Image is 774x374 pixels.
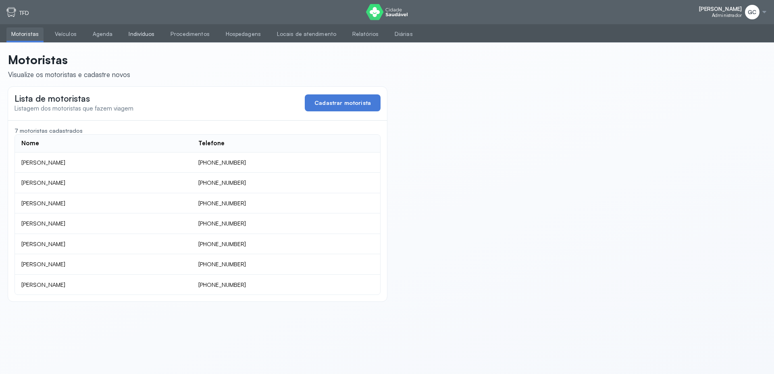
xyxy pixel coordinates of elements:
[50,27,81,41] a: Veículos
[6,7,16,17] img: tfd.svg
[390,27,418,41] a: Diárias
[15,153,192,173] td: [PERSON_NAME]
[15,213,192,234] td: [PERSON_NAME]
[8,70,130,79] div: Visualize os motoristas e cadastre novos
[192,254,380,275] td: [PHONE_NUMBER]
[19,10,29,17] p: TFD
[88,27,118,41] a: Agenda
[198,140,225,147] div: Telefone
[15,127,381,134] div: 7 motoristas cadastrados
[6,27,44,41] a: Motoristas
[15,254,192,275] td: [PERSON_NAME]
[166,27,214,41] a: Procedimentos
[15,193,192,214] td: [PERSON_NAME]
[21,140,39,147] div: Nome
[192,213,380,234] td: [PHONE_NUMBER]
[15,104,133,112] span: Listagem dos motoristas que fazem viagem
[192,173,380,193] td: [PHONE_NUMBER]
[15,173,192,193] td: [PERSON_NAME]
[272,27,341,41] a: Locais de atendimento
[366,4,408,20] img: logo do Cidade Saudável
[8,52,130,67] p: Motoristas
[15,234,192,255] td: [PERSON_NAME]
[347,27,383,41] a: Relatórios
[15,93,90,104] span: Lista de motoristas
[192,234,380,255] td: [PHONE_NUMBER]
[305,94,381,111] button: Cadastrar motorista
[124,27,159,41] a: Indivíduos
[192,153,380,173] td: [PHONE_NUMBER]
[192,275,380,295] td: [PHONE_NUMBER]
[15,275,192,295] td: [PERSON_NAME]
[221,27,266,41] a: Hospedagens
[192,193,380,214] td: [PHONE_NUMBER]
